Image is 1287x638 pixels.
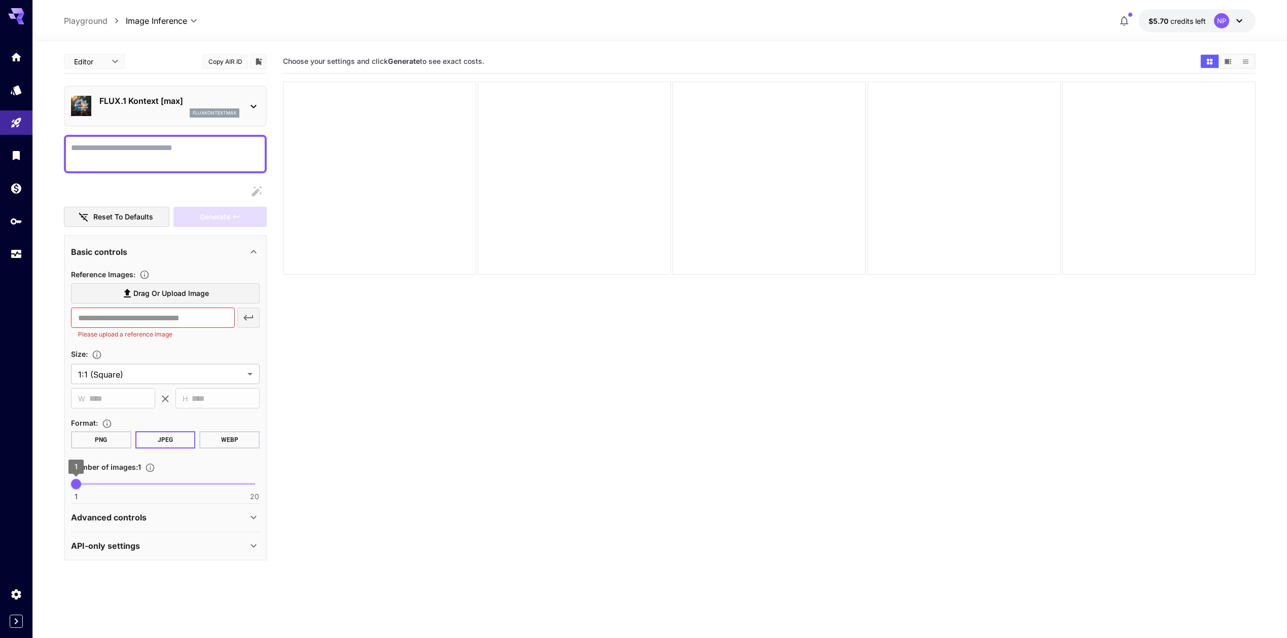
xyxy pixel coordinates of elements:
span: Editor [74,56,105,67]
span: Format : [71,419,98,427]
span: H [183,393,188,404]
span: $5.70 [1149,17,1170,25]
div: Wallet [10,182,22,195]
span: 1:1 (Square) [78,368,243,381]
div: Models [10,84,22,96]
p: Basic controls [71,246,127,258]
div: NP [1214,13,1229,28]
button: Show images in grid view [1201,55,1219,68]
div: Library [10,149,22,162]
span: Size : [71,350,88,358]
nav: breadcrumb [64,15,126,27]
button: Choose the file format for the output image. [98,419,116,429]
button: Expand sidebar [10,615,23,628]
label: Drag or upload image [71,283,260,304]
div: Playground [10,117,22,129]
span: 1 [75,462,78,471]
span: Reference Images : [71,270,135,279]
a: Playground [64,15,108,27]
button: $5.70084NP [1138,9,1256,32]
span: Choose your settings and click to see exact costs. [283,57,484,65]
div: Home [10,51,22,63]
button: JPEG [135,431,196,448]
div: FLUX.1 Kontext [max]fluxkontextmax [71,91,260,122]
div: API-only settings [71,534,260,558]
div: Show images in grid viewShow images in video viewShow images in list view [1200,54,1256,69]
span: credits left [1170,17,1206,25]
p: API-only settings [71,540,140,552]
button: Upload a reference image to guide the result. This is needed for Image-to-Image or Inpainting. Su... [135,270,154,280]
p: FLUX.1 Kontext [max] [99,95,239,107]
div: Usage [10,248,22,260]
span: 1 [75,492,78,502]
div: API Keys [10,215,22,228]
p: Advanced controls [71,511,147,523]
button: Specify how many images to generate in a single request. Each image generation will be charged se... [141,463,159,473]
button: PNG [71,431,131,448]
p: Please upload a reference image [78,329,228,340]
span: 20 [250,492,259,502]
button: Copy AIR ID [202,54,248,69]
div: Advanced controls [71,505,260,530]
span: Number of images : 1 [71,463,141,471]
button: Show images in list view [1237,55,1255,68]
button: Reset to defaults [64,207,169,228]
button: Adjust the dimensions of the generated image by specifying its width and height in pixels, or sel... [88,350,106,360]
div: $5.70084 [1149,16,1206,26]
button: Show images in video view [1219,55,1237,68]
div: Settings [10,588,22,601]
button: Add to library [254,55,263,67]
span: W [78,393,85,404]
button: WEBP [199,431,260,448]
p: fluxkontextmax [193,109,236,117]
span: Image Inference [126,15,187,27]
span: Drag or upload image [133,287,209,300]
b: Generate [388,57,420,65]
div: Basic controls [71,240,260,264]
